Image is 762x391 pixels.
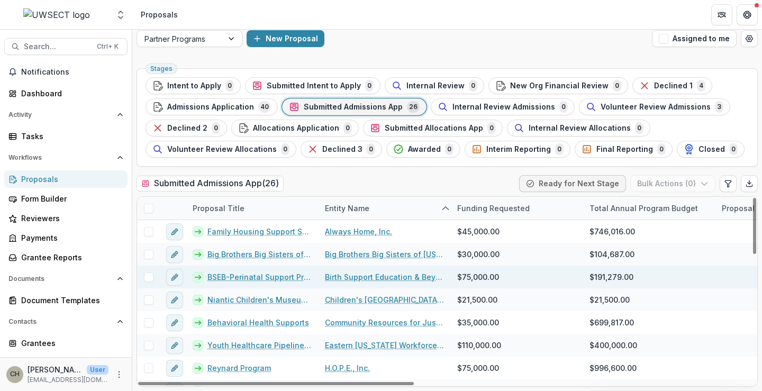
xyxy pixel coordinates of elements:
[575,141,673,158] button: Final Reporting0
[146,141,296,158] button: Volunteer Review Allocations0
[267,81,361,90] span: Submitted Intent to Apply
[741,30,758,47] button: Open table manager
[4,249,128,266] a: Grantee Reports
[21,131,119,142] div: Tasks
[457,271,499,283] span: $75,000.00
[21,68,123,77] span: Notifications
[457,362,499,374] span: $75,000.00
[166,360,183,377] button: edit
[487,122,496,134] span: 0
[21,174,119,185] div: Proposals
[457,226,500,237] span: $45,000.00
[325,317,444,328] a: Community Resources for Justice
[186,197,319,220] div: Proposal Title
[207,317,309,328] a: Behavioral Health Supports
[729,143,738,155] span: 0
[451,197,583,220] div: Funding Requested
[8,111,113,119] span: Activity
[469,80,477,92] span: 0
[529,124,631,133] span: Internal Review Allocations
[488,77,628,94] button: New Org Financial Review0
[452,103,555,112] span: Internal Review Admissions
[21,338,119,349] div: Grantees
[457,317,499,328] span: $35,000.00
[741,175,758,192] button: Export table data
[677,141,745,158] button: Closed0
[4,128,128,145] a: Tasks
[519,175,626,192] button: Ready for Next Stage
[207,271,312,283] a: BSEB-Perinatal Support Program
[579,98,730,115] button: Volunteer Review Admissions3
[613,80,621,92] span: 0
[4,313,128,330] button: Open Contacts
[8,318,113,325] span: Contacts
[431,98,575,115] button: Internal Review Admissions0
[186,203,251,214] div: Proposal Title
[167,124,207,133] span: Declined 2
[457,249,500,260] span: $30,000.00
[486,145,551,154] span: Interim Reporting
[583,197,715,220] div: Total Annual Program Budget
[4,229,128,247] a: Payments
[319,203,376,214] div: Entity Name
[4,334,128,352] a: Grantees
[95,41,121,52] div: Ctrl + K
[10,371,20,378] div: Carli Herz
[325,362,370,374] a: H.O.P.E., Inc.
[137,7,182,22] nav: breadcrumb
[167,81,221,90] span: Intent to Apply
[4,170,128,188] a: Proposals
[245,77,380,94] button: Submitted Intent to Apply0
[167,145,277,154] span: Volunteer Review Allocations
[167,103,254,112] span: Admissions Application
[24,42,90,51] span: Search...
[654,81,693,90] span: Declined 1
[21,252,119,263] div: Grantee Reports
[635,122,643,134] span: 0
[21,88,119,99] div: Dashboard
[343,122,352,134] span: 0
[457,340,501,351] span: $110,000.00
[322,145,362,154] span: Declined 3
[319,197,451,220] div: Entity Name
[21,232,119,243] div: Payments
[445,143,453,155] span: 0
[166,223,183,240] button: edit
[113,4,128,25] button: Open entity switcher
[23,8,90,21] img: UWSECT logo
[28,364,83,375] p: [PERSON_NAME]
[21,213,119,224] div: Reviewers
[231,120,359,137] button: Allocations Application0
[4,63,128,80] button: Notifications
[4,38,128,55] button: Search...
[137,176,284,191] h2: Submitted Admissions App ( 26 )
[589,271,633,283] span: $191,279.00
[363,120,503,137] button: Submitted Allocations App0
[166,246,183,263] button: edit
[212,122,220,134] span: 0
[166,337,183,354] button: edit
[698,145,725,154] span: Closed
[367,143,375,155] span: 0
[652,30,737,47] button: Assigned to me
[589,226,635,237] span: $746,016.00
[4,354,128,371] a: Communications
[207,226,312,237] a: Family Housing Support Services
[207,294,312,305] a: Niantic Children's Museum Learning Supports/ Outreach
[451,203,536,214] div: Funding Requested
[589,294,630,305] span: $21,500.00
[385,124,483,133] span: Submitted Allocations App
[258,101,271,113] span: 40
[325,271,444,283] a: Birth Support Education & Beyond
[407,101,420,113] span: 26
[365,80,374,92] span: 0
[301,141,382,158] button: Declined 30
[465,141,570,158] button: Interim Reporting0
[166,314,183,331] button: edit
[657,143,666,155] span: 0
[408,145,441,154] span: Awarded
[385,77,484,94] button: Internal Review0
[8,275,113,283] span: Documents
[8,154,113,161] span: Workflows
